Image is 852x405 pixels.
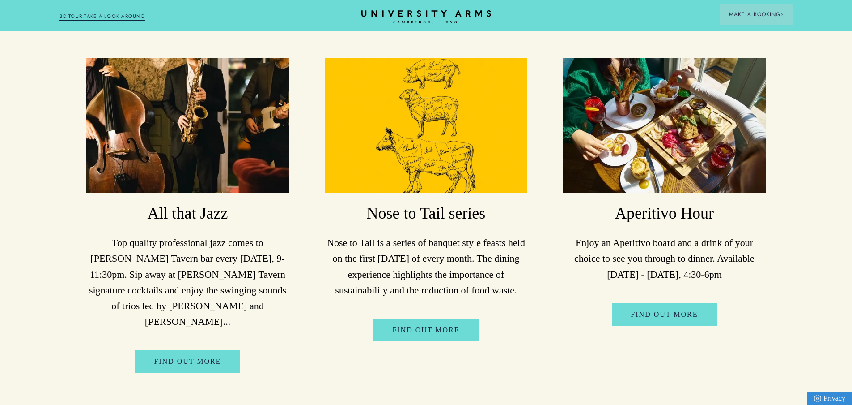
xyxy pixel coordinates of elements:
[135,350,240,373] a: Find out more
[325,203,527,224] h3: Nose to Tail series
[563,235,765,282] p: Enjoy an Aperitivo board and a drink of your choice to see you through to dinner. Available [DATE...
[814,395,821,402] img: Privacy
[780,13,784,16] img: Arrow icon
[86,203,288,224] h3: All that Jazz
[86,58,288,193] img: image-573a15625ecc08a3a1e8ed169916b84ebf616e1d-2160x1440-jpg
[807,392,852,405] a: Privacy
[325,58,527,193] img: image-101d34dcd3eae6a64c8e87c3032c0cec61bf2f39-2048x1570-png
[720,4,793,25] button: Make a BookingArrow icon
[563,58,765,193] img: image-6cc1ece36179c3c9191e1f6e28e003c3914d9a00-2000x1333-jpg
[563,203,765,224] h3: Aperitivo Hour
[729,10,784,18] span: Make a Booking
[325,235,527,298] p: Nose to Tail is a series of banquet style feasts held on the first [DATE] of every month. The din...
[361,10,491,24] a: Home
[86,235,288,329] p: Top quality professional jazz comes to [PERSON_NAME] Tavern bar every [DATE], 9-11:30pm. Sip away...
[59,13,145,21] a: 3D TOUR:TAKE A LOOK AROUND
[373,319,478,342] a: FIND OUT MORE
[612,303,716,326] a: Find Out More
